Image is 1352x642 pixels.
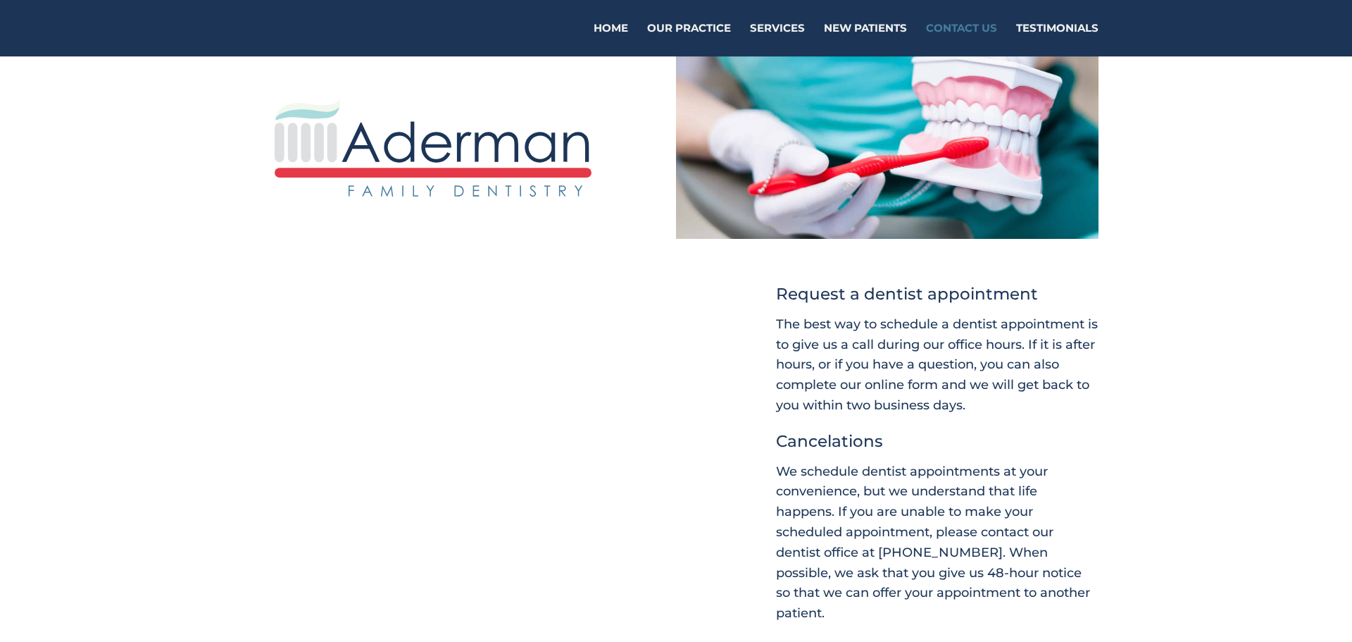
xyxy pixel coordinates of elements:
p: The best way to schedule a dentist appointment is to give us a call during our office hours. If i... [776,314,1098,416]
a: Testimonials [1016,23,1098,56]
a: Services [750,23,805,56]
a: Our Practice [647,23,731,56]
p: We schedule dentist appointments at your convenience, but we understand that life happens. If you... [776,462,1098,624]
a: Home [594,23,628,56]
img: aderman-logo-full-color-on-transparent-vector [275,99,591,197]
h2: Request a dentist appointment [776,281,1098,314]
h2: Cancelations [776,428,1098,462]
a: New Patients [824,23,907,56]
a: Contact Us [926,23,997,56]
